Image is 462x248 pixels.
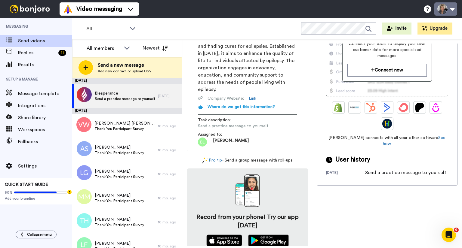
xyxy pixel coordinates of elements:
span: [PERSON_NAME] connects with all your other software [326,135,448,147]
span: QUICK START GUIDE [5,183,48,187]
span: Message template [18,90,72,97]
span: Thank You Participant Survey [94,126,155,131]
div: - Send a group message with roll-ups [187,157,308,164]
span: Add your branding [5,196,67,201]
img: th.png [77,213,92,228]
div: [DATE] [158,94,179,98]
span: Blesperance [95,90,155,96]
img: appstore [206,234,242,246]
div: [DATE] [72,108,182,114]
span: Connect your tools to display your own customer data for more specialized messages [347,41,427,59]
a: Link [249,95,256,101]
button: Invite [382,23,411,35]
button: Connect now [347,64,427,77]
div: 10 mo. ago [158,220,179,225]
h4: Record from your phone! Try our app [DATE] [193,213,302,230]
span: Epilepsy Canada is a registered Canadian charity dedicated to advancing treatment and finding cur... [198,28,297,93]
a: Pro tip [202,157,222,164]
span: Share library [18,114,72,121]
span: Collapse menu [27,232,52,237]
div: Send a practice message to yourself [365,169,446,176]
button: Collapse menu [16,231,57,238]
img: Drip [431,103,441,112]
div: 10 mo. ago [158,196,179,201]
img: Shopify [334,103,343,112]
span: Where do we get this information? [208,105,275,109]
span: [PERSON_NAME] [95,168,144,174]
span: Video messaging [76,5,122,13]
img: vw.png [76,117,91,132]
div: Tooltip anchor [67,189,72,195]
button: Upgrade [417,23,452,35]
div: 10 mo. ago [158,124,179,129]
span: Thank You Participant Survey [95,198,144,203]
img: ConvertKit [399,103,408,112]
span: Send a practice message to yourself [95,96,155,101]
span: Thank You Participant Survey [95,150,144,155]
span: Integrations [18,102,72,109]
img: vm-color.svg [63,4,73,14]
span: Results [18,61,72,68]
span: Thank You Participant Survey [95,174,144,179]
span: 80% [5,190,13,195]
button: Newest [138,42,173,54]
div: All members [87,45,121,52]
span: Assigned to: [198,132,240,138]
span: [PERSON_NAME] [95,240,144,246]
img: download [236,174,260,207]
span: Workspaces [18,126,72,133]
img: as.png [77,141,92,156]
img: lg.png [77,165,92,180]
span: Send videos [18,37,72,44]
span: Send a practice message to yourself [198,123,268,129]
img: GoHighLevel [382,119,392,129]
span: User history [335,155,370,164]
span: Replies [18,49,56,56]
div: [DATE] [326,170,365,176]
span: Add new contact or upload CSV [98,69,152,74]
img: Hubspot [366,103,376,112]
span: [PERSON_NAME] [213,138,249,147]
span: Send a new message [98,62,152,69]
img: ActiveCampaign [382,103,392,112]
img: magic-wand.svg [202,157,208,164]
span: Settings [18,162,72,170]
span: [PERSON_NAME] [95,192,144,198]
div: 11 [58,50,66,56]
img: 5829e7ed-fffa-4f63-b49c-ca014a4399cb.jpg [77,87,92,102]
div: 10 mo. ago [158,148,179,153]
iframe: Intercom live chat [442,228,456,242]
img: mm.png [77,189,92,204]
img: bj-logo-header-white.svg [7,5,52,13]
span: Task description : [198,117,240,123]
span: 9 [454,228,459,232]
span: Fallbacks [18,138,72,145]
div: [DATE] [72,78,182,84]
img: bl.png [198,138,207,147]
img: playstore [248,234,289,246]
span: All [86,25,127,32]
span: [PERSON_NAME] [PERSON_NAME] [94,120,155,126]
span: [PERSON_NAME] [95,144,144,150]
span: Company Website : [208,95,244,101]
span: [PERSON_NAME] [95,216,144,222]
img: Ontraport [350,103,359,112]
img: Patreon [415,103,424,112]
span: Thank You Participant Survey [95,222,144,227]
div: 10 mo. ago [158,172,179,177]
